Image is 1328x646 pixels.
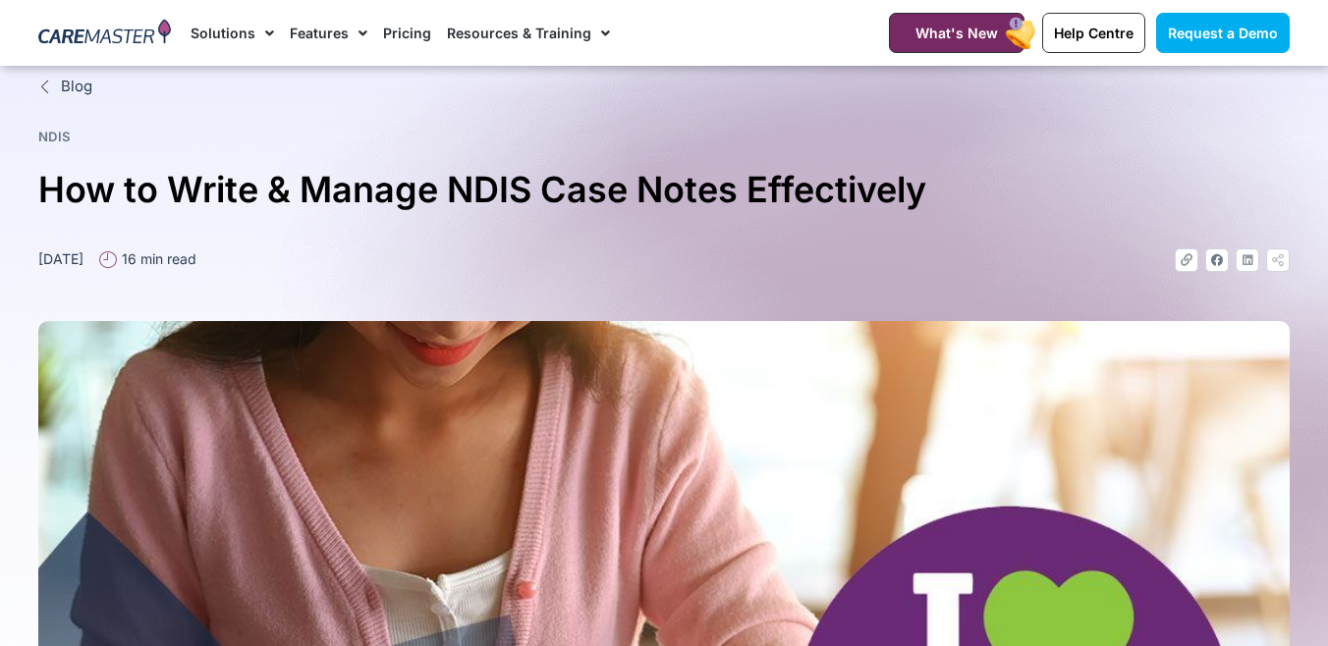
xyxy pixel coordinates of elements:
span: What's New [915,25,998,41]
a: Help Centre [1042,13,1145,53]
span: Request a Demo [1168,25,1278,41]
span: Blog [56,76,92,98]
a: NDIS [38,129,71,144]
h1: How to Write & Manage NDIS Case Notes Effectively [38,161,1290,219]
a: What's New [889,13,1024,53]
span: 16 min read [117,248,196,269]
a: Blog [38,76,1290,98]
img: CareMaster Logo [38,19,171,48]
span: Help Centre [1054,25,1134,41]
a: Request a Demo [1156,13,1290,53]
time: [DATE] [38,250,83,267]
